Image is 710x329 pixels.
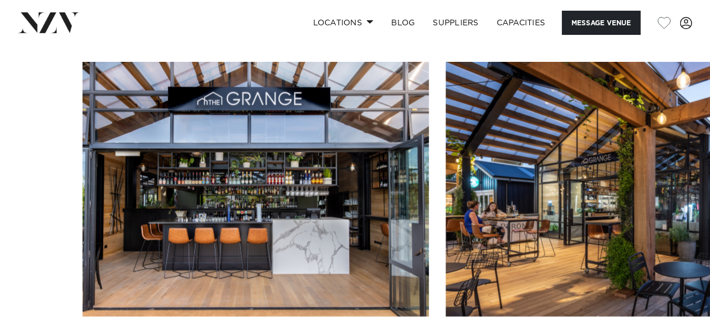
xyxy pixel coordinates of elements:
img: nzv-logo.png [18,12,79,33]
swiper-slide: 1 / 22 [83,62,429,317]
button: Message Venue [562,11,640,35]
a: Locations [304,11,382,35]
a: SUPPLIERS [424,11,487,35]
a: BLOG [382,11,424,35]
a: Capacities [488,11,555,35]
